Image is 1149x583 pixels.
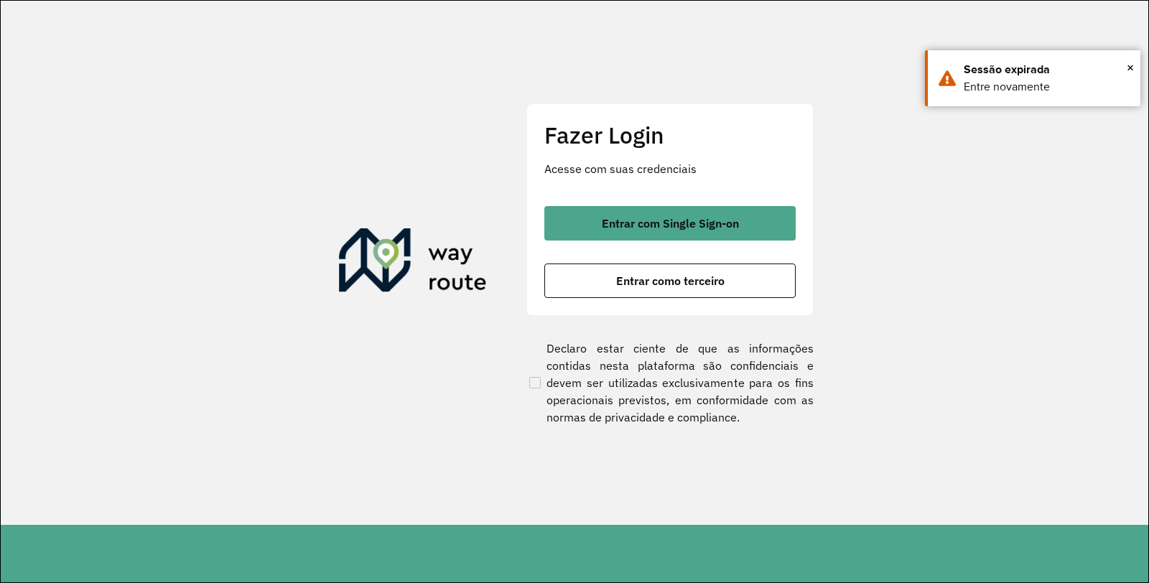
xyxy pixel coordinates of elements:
button: button [544,206,796,241]
h2: Fazer Login [544,121,796,149]
label: Declaro estar ciente de que as informações contidas nesta plataforma são confidenciais e devem se... [526,340,814,426]
img: Roteirizador AmbevTech [339,228,487,297]
div: Entre novamente [964,78,1130,95]
span: Entrar com Single Sign-on [602,218,739,229]
button: button [544,263,796,298]
div: Sessão expirada [964,61,1130,78]
p: Acesse com suas credenciais [544,160,796,177]
span: × [1127,57,1134,78]
span: Entrar como terceiro [616,275,725,286]
button: Close [1127,57,1134,78]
